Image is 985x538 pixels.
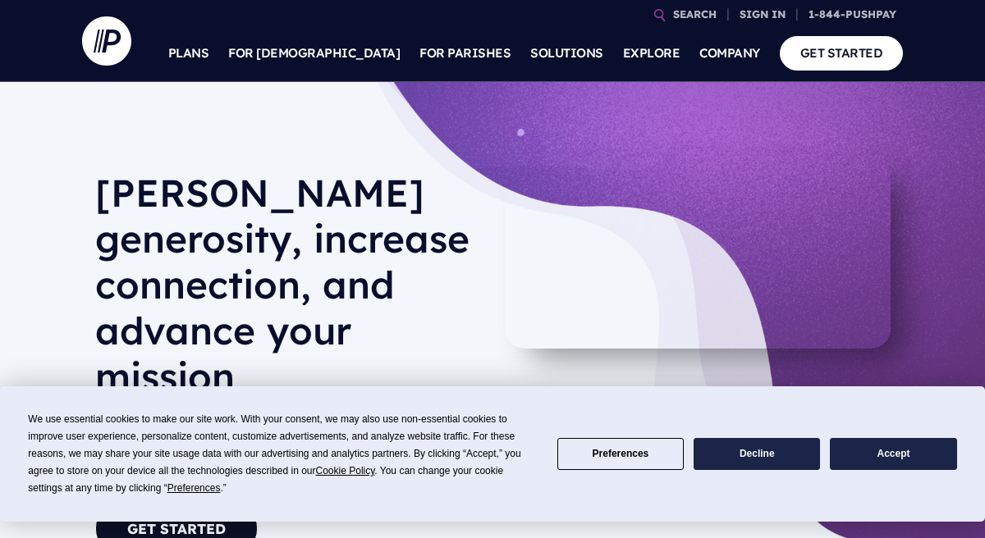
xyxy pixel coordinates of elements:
button: Accept [830,438,956,470]
button: Decline [694,438,820,470]
a: COMPANY [699,25,760,82]
span: Cookie Policy [316,465,375,476]
a: SOLUTIONS [530,25,603,82]
a: FOR [DEMOGRAPHIC_DATA] [228,25,400,82]
a: FOR PARISHES [419,25,511,82]
span: Preferences [167,482,221,494]
button: Preferences [557,438,684,470]
div: We use essential cookies to make our site work. With your consent, we may also use non-essential ... [28,411,537,497]
h1: [PERSON_NAME] generosity, increase connection, and advance your mission [95,170,479,413]
a: EXPLORE [623,25,680,82]
a: PLANS [168,25,209,82]
a: GET STARTED [780,36,904,70]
